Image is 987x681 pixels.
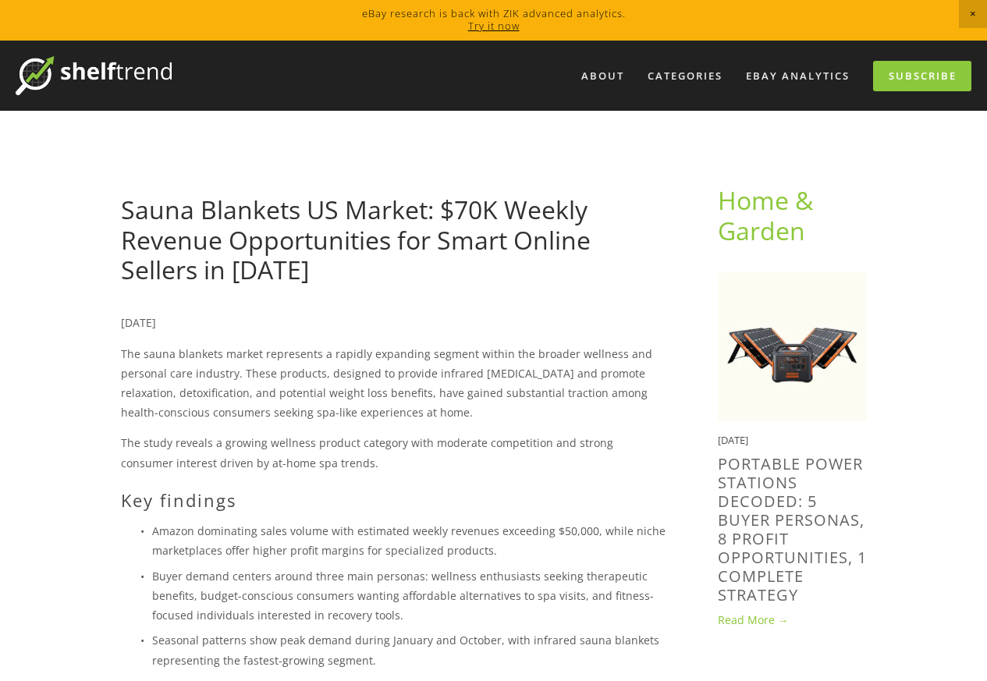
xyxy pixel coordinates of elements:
[736,63,860,89] a: eBay Analytics
[121,344,668,423] p: The sauna blankets market represents a rapidly expanding segment within the broader wellness and ...
[873,61,971,91] a: Subscribe
[571,63,634,89] a: About
[468,19,520,33] a: Try it now
[637,63,733,89] div: Categories
[152,521,668,560] p: Amazon dominating sales volume with estimated weekly revenues exceeding $50,000, while niche mark...
[121,313,668,332] p: [DATE]
[718,272,867,421] img: Portable Power Stations Decoded: 5 Buyer Personas, 8 Profit Opportunities, 1 Complete Strategy
[121,433,668,472] p: The study reveals a growing wellness product category with moderate competition and strong consum...
[718,183,819,247] a: Home & Garden
[152,630,668,669] p: Seasonal patterns show peak demand during January and October, with infrared sauna blankets repre...
[152,566,668,626] p: Buyer demand centers around three main personas: wellness enthusiasts seeking therapeutic benefit...
[718,433,748,447] time: [DATE]
[718,453,867,605] a: Portable Power Stations Decoded: 5 Buyer Personas, 8 Profit Opportunities, 1 Complete Strategy
[121,193,591,286] a: Sauna Blankets US Market: $70K Weekly Revenue Opportunities for Smart Online Sellers in [DATE]
[121,490,668,510] h2: Key findings
[16,56,172,95] img: ShelfTrend
[718,612,867,628] a: Read More →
